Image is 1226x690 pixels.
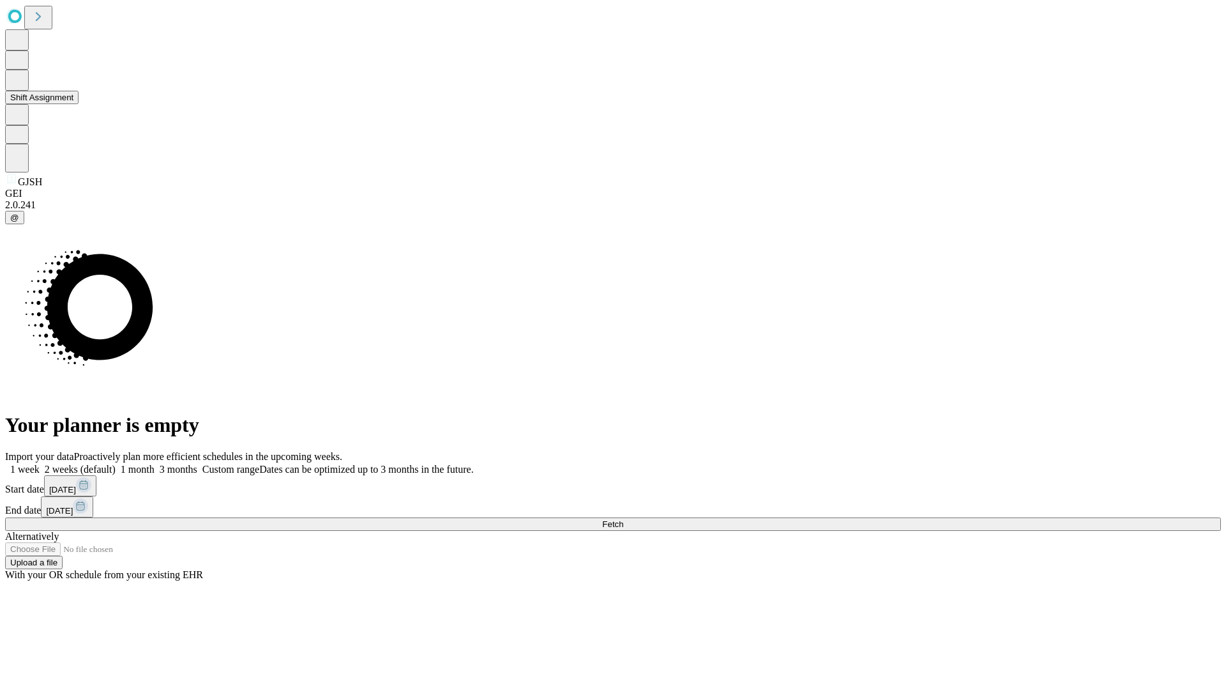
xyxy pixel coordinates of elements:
[41,496,93,517] button: [DATE]
[44,475,96,496] button: [DATE]
[602,519,623,529] span: Fetch
[18,176,42,187] span: GJSH
[49,485,76,494] span: [DATE]
[5,199,1221,211] div: 2.0.241
[5,91,79,104] button: Shift Assignment
[121,464,155,475] span: 1 month
[74,451,342,462] span: Proactively plan more efficient schedules in the upcoming weeks.
[5,496,1221,517] div: End date
[5,517,1221,531] button: Fetch
[10,213,19,222] span: @
[160,464,197,475] span: 3 months
[5,556,63,569] button: Upload a file
[10,464,40,475] span: 1 week
[5,211,24,224] button: @
[5,188,1221,199] div: GEI
[5,569,203,580] span: With your OR schedule from your existing EHR
[5,413,1221,437] h1: Your planner is empty
[45,464,116,475] span: 2 weeks (default)
[5,531,59,542] span: Alternatively
[5,475,1221,496] div: Start date
[5,451,74,462] span: Import your data
[202,464,259,475] span: Custom range
[259,464,473,475] span: Dates can be optimized up to 3 months in the future.
[46,506,73,516] span: [DATE]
